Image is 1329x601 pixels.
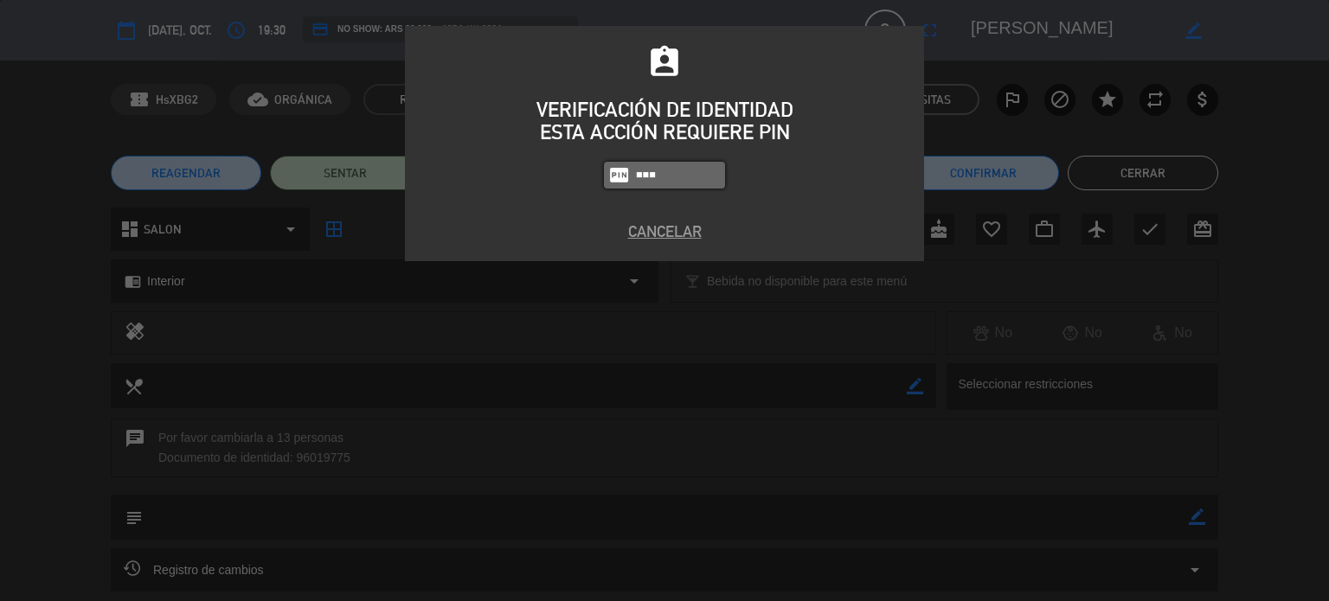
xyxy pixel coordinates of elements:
div: ESTA ACCIÓN REQUIERE PIN [418,121,911,144]
button: Cancelar [418,220,911,243]
i: fiber_pin [608,164,630,186]
div: VERIFICACIÓN DE IDENTIDAD [418,99,911,121]
input: 1234 [634,165,721,185]
i: assignment_ind [646,44,683,80]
